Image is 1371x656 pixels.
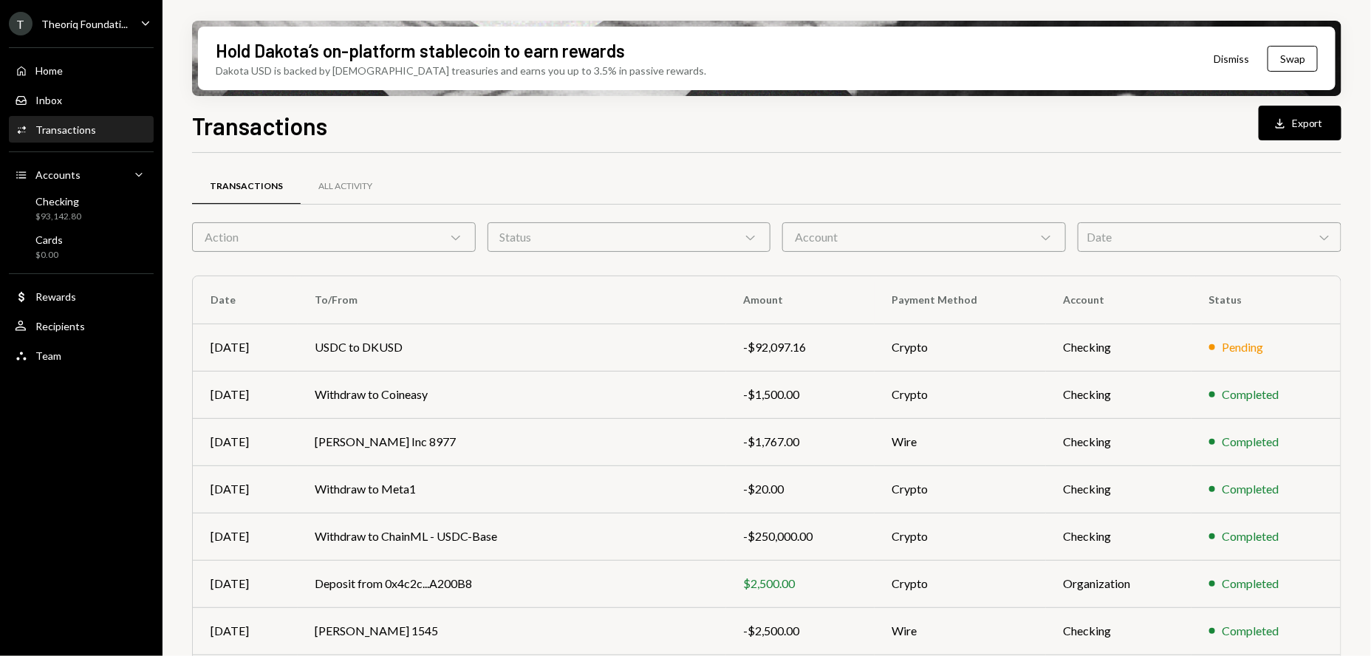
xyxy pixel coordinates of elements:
a: Checking$93,142.80 [9,191,154,226]
th: Status [1191,276,1341,324]
div: Account [782,222,1066,252]
div: Accounts [35,168,81,181]
div: [DATE] [211,480,280,498]
div: [DATE] [211,622,280,640]
td: Checking [1046,371,1191,418]
div: Team [35,349,61,362]
th: Payment Method [875,276,1046,324]
td: Checking [1046,418,1191,465]
div: Cards [35,233,63,246]
div: Checking [35,195,81,208]
h1: Transactions [192,111,327,140]
a: Team [9,342,154,369]
td: Checking [1046,607,1191,655]
div: Action [192,222,476,252]
div: Dakota USD is backed by [DEMOGRAPHIC_DATA] treasuries and earns you up to 3.5% in passive rewards. [216,63,706,78]
a: Inbox [9,86,154,113]
div: [DATE] [211,575,280,592]
div: Theoriq Foundati... [41,18,128,30]
div: Completed [1223,527,1279,545]
div: [DATE] [211,386,280,403]
div: T [9,12,33,35]
div: $93,142.80 [35,211,81,223]
div: -$1,767.00 [744,433,857,451]
div: All Activity [318,180,372,193]
a: Transactions [9,116,154,143]
td: Crypto [875,324,1046,371]
th: Account [1046,276,1191,324]
div: -$20.00 [744,480,857,498]
div: Completed [1223,575,1279,592]
div: -$92,097.16 [744,338,857,356]
td: Withdraw to ChainML - USDC-Base [298,513,726,560]
div: -$2,500.00 [744,622,857,640]
td: Checking [1046,324,1191,371]
td: Withdraw to Coineasy [298,371,726,418]
div: Inbox [35,94,62,106]
a: Cards$0.00 [9,229,154,264]
div: $0.00 [35,249,63,262]
div: $2,500.00 [744,575,857,592]
th: Date [193,276,298,324]
div: [DATE] [211,527,280,545]
th: Amount [726,276,875,324]
div: Recipients [35,320,85,332]
button: Export [1259,106,1341,140]
div: Transactions [210,180,283,193]
a: Transactions [192,168,301,205]
td: Withdraw to Meta1 [298,465,726,513]
td: Checking [1046,465,1191,513]
div: Rewards [35,290,76,303]
div: -$250,000.00 [744,527,857,545]
div: [DATE] [211,338,280,356]
td: USDC to DKUSD [298,324,726,371]
a: Accounts [9,161,154,188]
td: Crypto [875,465,1046,513]
a: Rewards [9,283,154,310]
div: Pending [1223,338,1264,356]
td: Wire [875,607,1046,655]
div: Transactions [35,123,96,136]
div: Home [35,64,63,77]
div: -$1,500.00 [744,386,857,403]
td: Wire [875,418,1046,465]
div: Hold Dakota’s on-platform stablecoin to earn rewards [216,38,625,63]
td: Crypto [875,371,1046,418]
div: Date [1078,222,1341,252]
button: Dismiss [1195,41,1268,76]
a: All Activity [301,168,390,205]
td: [PERSON_NAME] Inc 8977 [298,418,726,465]
td: Deposit from 0x4c2c...A200B8 [298,560,726,607]
div: Completed [1223,386,1279,403]
td: Organization [1046,560,1191,607]
button: Swap [1268,46,1318,72]
td: [PERSON_NAME] 1545 [298,607,726,655]
div: Completed [1223,622,1279,640]
th: To/From [298,276,726,324]
div: Completed [1223,433,1279,451]
a: Home [9,57,154,83]
td: Checking [1046,513,1191,560]
div: Status [488,222,771,252]
div: Completed [1223,480,1279,498]
td: Crypto [875,513,1046,560]
div: [DATE] [211,433,280,451]
td: Crypto [875,560,1046,607]
a: Recipients [9,312,154,339]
